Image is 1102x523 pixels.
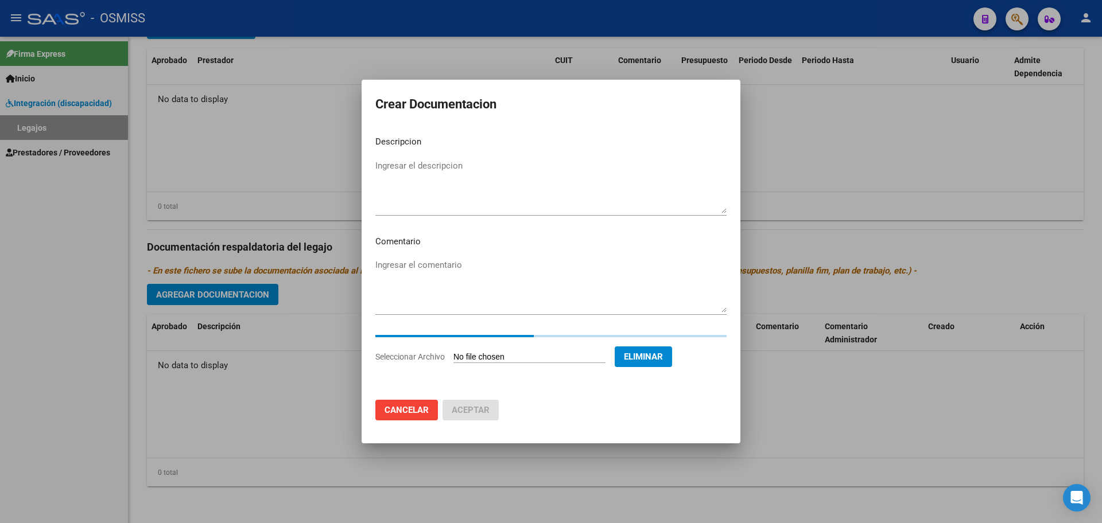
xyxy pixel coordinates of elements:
p: Descripcion [375,135,727,149]
span: Aceptar [452,405,490,415]
p: Comentario [375,235,727,248]
span: Seleccionar Archivo [375,352,445,361]
button: Aceptar [443,400,499,420]
h2: Crear Documentacion [375,93,727,115]
button: Cancelar [375,400,438,420]
span: Cancelar [385,405,429,415]
span: Eliminar [624,352,663,362]
button: Eliminar [615,346,672,367]
div: Open Intercom Messenger [1063,484,1091,512]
